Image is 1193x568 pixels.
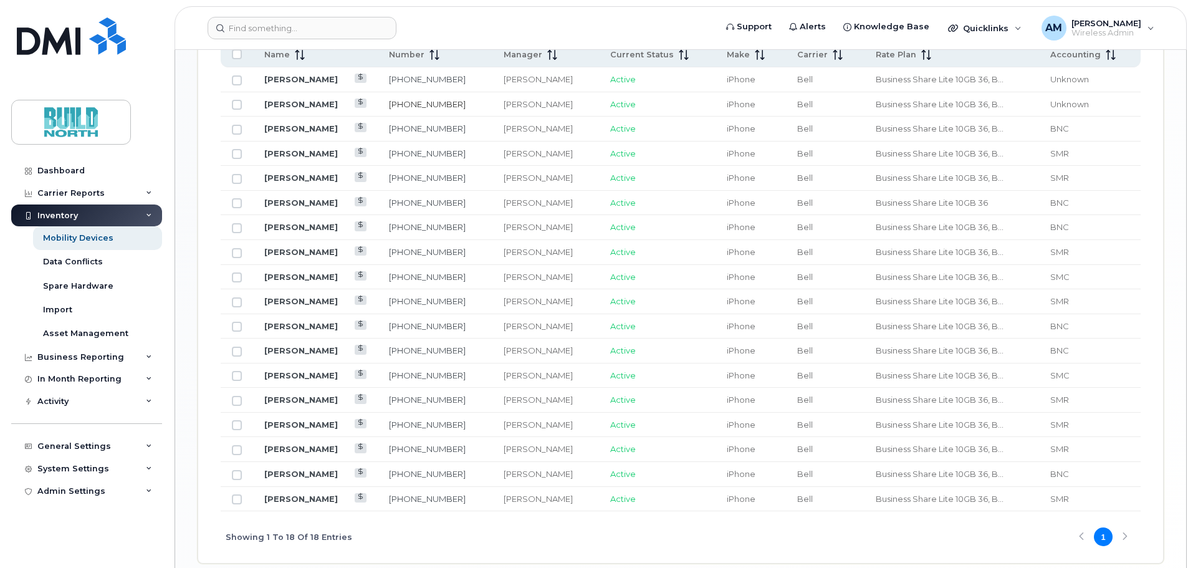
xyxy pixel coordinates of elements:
a: [PHONE_NUMBER] [389,123,466,133]
a: [PERSON_NAME] [264,345,338,355]
span: Bell [797,222,813,232]
a: [PHONE_NUMBER] [389,173,466,183]
span: Active [610,74,636,84]
span: iPhone [727,272,755,282]
a: View Last Bill [355,197,367,206]
span: iPhone [727,173,755,183]
span: Bell [797,173,813,183]
span: Active [610,494,636,504]
div: [PERSON_NAME] [504,345,587,357]
a: [PHONE_NUMBER] [389,247,466,257]
a: Support [717,14,780,39]
span: Accounting [1050,49,1101,60]
a: View Last Bill [355,370,367,379]
a: [PERSON_NAME] [264,148,338,158]
a: View Last Bill [355,320,367,330]
span: iPhone [727,74,755,84]
span: BNC [1050,123,1069,133]
a: View Last Bill [355,123,367,132]
span: Knowledge Base [854,21,929,33]
a: [PHONE_NUMBER] [389,345,466,355]
span: Active [610,198,636,208]
span: Bell [797,272,813,282]
button: Page 1 [1094,527,1113,546]
a: Alerts [780,14,835,39]
a: [PERSON_NAME] [264,247,338,257]
a: [PERSON_NAME] [264,444,338,454]
span: SMR [1050,173,1069,183]
div: [PERSON_NAME] [504,296,587,307]
span: iPhone [727,222,755,232]
a: View Last Bill [355,296,367,305]
span: Business Share Lite 10GB 36, Business Share Lite 5GB 36 [876,321,1004,331]
span: Business Share Lite 10GB 36, Business Share Lite 5GB 36 [876,469,1004,479]
span: Active [610,444,636,454]
a: [PERSON_NAME] [264,123,338,133]
div: [PERSON_NAME] [504,320,587,332]
span: BNC [1050,222,1069,232]
span: Active [610,395,636,405]
span: Bell [797,395,813,405]
span: Bell [797,99,813,109]
a: View Last Bill [355,468,367,478]
span: Business Share Lite 10GB 36, Business Share Lite 5GB 36 [876,444,1004,454]
span: Bell [797,420,813,430]
span: Business Share Lite 10GB 36, Business Share Lite 5GB 36 [876,494,1004,504]
a: [PHONE_NUMBER] [389,469,466,479]
span: Support [737,21,772,33]
a: [PERSON_NAME] [264,494,338,504]
a: View Last Bill [355,394,367,403]
span: Active [610,148,636,158]
span: Active [610,345,636,355]
span: Bell [797,469,813,479]
span: Bell [797,123,813,133]
a: [PERSON_NAME] [264,420,338,430]
span: Active [610,99,636,109]
span: Bell [797,321,813,331]
a: [PHONE_NUMBER] [389,420,466,430]
span: Active [610,247,636,257]
a: View Last Bill [355,148,367,157]
span: iPhone [727,99,755,109]
span: Bell [797,296,813,306]
a: [PHONE_NUMBER] [389,74,466,84]
a: [PHONE_NUMBER] [389,272,466,282]
span: SMR [1050,420,1069,430]
a: [PHONE_NUMBER] [389,222,466,232]
span: iPhone [727,494,755,504]
a: [PERSON_NAME] [264,321,338,331]
span: Business Share Lite 10GB 36, Business Share Lite 5GB 36 [876,148,1004,158]
span: Business Share Lite 10GB 36, Business Share Lite 5GB 36 [876,99,1004,109]
span: BNC [1050,198,1069,208]
div: [PERSON_NAME] [504,221,587,233]
span: Carrier [797,49,828,60]
a: Knowledge Base [835,14,938,39]
span: Business Share Lite 10GB 36, Business Share Lite 5GB 36 [876,296,1004,306]
a: [PHONE_NUMBER] [389,296,466,306]
span: BNC [1050,469,1069,479]
span: Active [610,173,636,183]
a: [PHONE_NUMBER] [389,321,466,331]
div: [PERSON_NAME] [504,493,587,505]
span: Bell [797,494,813,504]
span: AM [1045,21,1062,36]
span: Business Share Lite 10GB 36, Business Share Lite 5GB 36 [876,222,1004,232]
div: Arielle Mupfasoni [1033,16,1163,41]
span: Current Status [610,49,674,60]
span: iPhone [727,247,755,257]
span: Business Share Lite 10GB 36, Business Share Lite 5GB 36 [876,173,1004,183]
span: Active [610,420,636,430]
span: iPhone [727,395,755,405]
div: [PERSON_NAME] [504,74,587,85]
a: [PERSON_NAME] [264,395,338,405]
span: Bell [797,247,813,257]
div: [PERSON_NAME] [504,148,587,160]
span: SMR [1050,395,1069,405]
span: Active [610,370,636,380]
span: Active [610,469,636,479]
span: Manager [504,49,542,60]
span: SMR [1050,247,1069,257]
a: View Last Bill [355,246,367,256]
div: [PERSON_NAME] [504,99,587,110]
div: Quicklinks [939,16,1030,41]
